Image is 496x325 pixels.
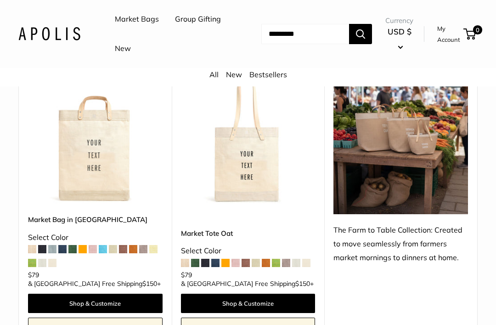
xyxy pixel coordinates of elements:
[226,70,242,79] a: New
[115,42,131,56] a: New
[249,70,287,79] a: Bestsellers
[28,214,163,225] a: Market Bag in [GEOGRAPHIC_DATA]
[385,24,413,54] button: USD $
[28,280,161,287] span: & [GEOGRAPHIC_DATA] Free Shipping +
[18,27,80,40] img: Apolis
[28,271,39,279] span: $79
[181,71,316,205] img: Market Tote Oat
[28,231,163,245] div: Select Color
[181,280,314,287] span: & [GEOGRAPHIC_DATA] Free Shipping +
[181,228,316,239] a: Market Tote Oat
[388,27,411,36] span: USD $
[175,12,221,26] a: Group Gifting
[464,29,476,40] a: 0
[142,279,157,288] span: $150
[115,12,159,26] a: Market Bags
[28,71,163,205] a: Market Bag in OatMarket Bag in Oat
[333,223,468,265] div: The Farm to Table Collection: Created to move seamlessly from farmers market mornings to dinners ...
[181,271,192,279] span: $79
[181,294,316,313] a: Shop & Customize
[333,71,468,215] img: The Farm to Table Collection: Created to move seamlessly from farmers market mornings to dinners ...
[295,279,310,288] span: $150
[437,23,460,46] a: My Account
[28,294,163,313] a: Shop & Customize
[209,70,219,79] a: All
[261,24,349,44] input: Search...
[181,244,316,258] div: Select Color
[349,24,372,44] button: Search
[385,14,413,27] span: Currency
[28,71,163,205] img: Market Bag in Oat
[473,25,482,34] span: 0
[181,71,316,205] a: Market Tote OatMarket Tote Oat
